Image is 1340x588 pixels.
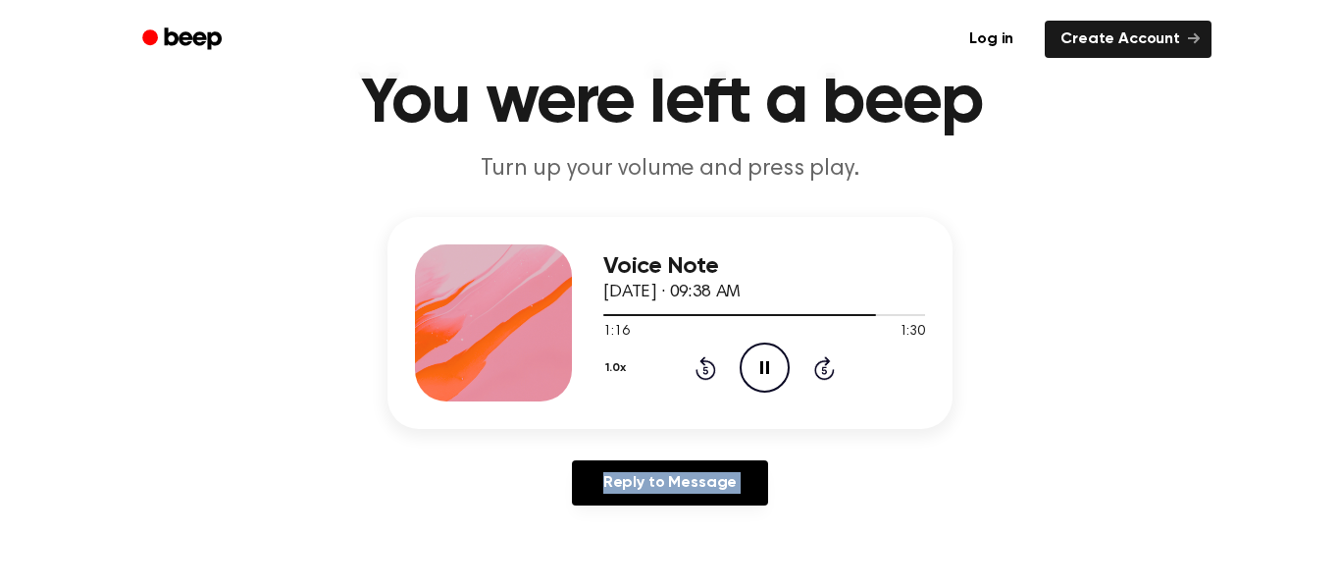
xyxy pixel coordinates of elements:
p: Turn up your volume and press play. [293,153,1047,186]
a: Beep [129,21,239,59]
a: Reply to Message [572,460,768,506]
a: Create Account [1045,21,1211,58]
span: 1:30 [900,322,925,343]
button: 1.0x [603,351,633,385]
a: Log in [950,17,1033,62]
h1: You were left a beep [168,67,1172,137]
span: 1:16 [603,322,629,343]
h3: Voice Note [603,253,925,280]
span: [DATE] · 09:38 AM [603,284,741,301]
